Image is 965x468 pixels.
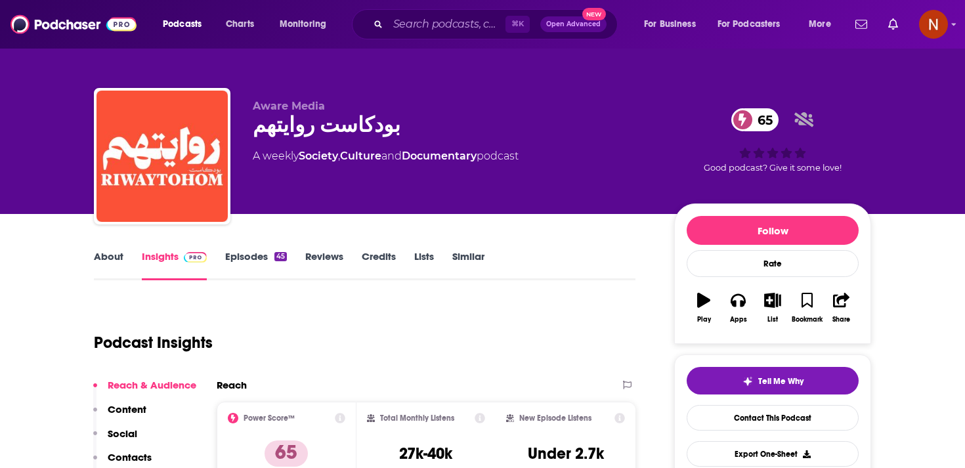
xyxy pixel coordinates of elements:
[93,427,137,452] button: Social
[381,150,402,162] span: and
[687,250,859,277] div: Rate
[108,451,152,463] p: Contacts
[756,284,790,331] button: List
[883,13,903,35] a: Show notifications dropdown
[644,15,696,33] span: For Business
[340,150,381,162] a: Culture
[274,252,287,261] div: 45
[687,405,859,431] a: Contact This Podcast
[731,108,779,131] a: 65
[108,427,137,440] p: Social
[265,440,308,467] p: 65
[270,14,343,35] button: open menu
[94,333,213,352] h1: Podcast Insights
[452,250,484,280] a: Similar
[540,16,607,32] button: Open AdvancedNew
[635,14,712,35] button: open menu
[919,10,948,39] span: Logged in as AdelNBM
[154,14,219,35] button: open menu
[11,12,137,37] img: Podchaser - Follow, Share and Rate Podcasts
[163,15,202,33] span: Podcasts
[528,444,604,463] h3: Under 2.7k
[93,379,196,403] button: Reach & Audience
[730,316,747,324] div: Apps
[108,379,196,391] p: Reach & Audience
[919,10,948,39] img: User Profile
[825,284,859,331] button: Share
[519,414,591,423] h2: New Episode Listens
[142,250,207,280] a: InsightsPodchaser Pro
[850,13,872,35] a: Show notifications dropdown
[364,9,630,39] div: Search podcasts, credits, & more...
[718,15,781,33] span: For Podcasters
[697,316,711,324] div: Play
[790,284,824,331] button: Bookmark
[305,250,343,280] a: Reviews
[96,91,228,222] img: بودكاست روايتهم
[687,284,721,331] button: Play
[687,367,859,394] button: tell me why sparkleTell Me Why
[721,284,755,331] button: Apps
[299,150,338,162] a: Society
[280,15,326,33] span: Monitoring
[253,148,519,164] div: A weekly podcast
[184,252,207,263] img: Podchaser Pro
[388,14,505,35] input: Search podcasts, credits, & more...
[709,14,800,35] button: open menu
[217,379,247,391] h2: Reach
[758,376,804,387] span: Tell Me Why
[402,150,477,162] a: Documentary
[226,15,254,33] span: Charts
[505,16,530,33] span: ⌘ K
[399,444,452,463] h3: 27k-40k
[832,316,850,324] div: Share
[380,414,454,423] h2: Total Monthly Listens
[338,150,340,162] span: ,
[687,441,859,467] button: Export One-Sheet
[674,100,871,181] div: 65Good podcast? Give it some love!
[800,14,847,35] button: open menu
[225,250,287,280] a: Episodes45
[244,414,295,423] h2: Power Score™
[546,21,601,28] span: Open Advanced
[253,100,325,112] span: Aware Media
[767,316,778,324] div: List
[217,14,262,35] a: Charts
[919,10,948,39] button: Show profile menu
[414,250,434,280] a: Lists
[582,8,606,20] span: New
[687,216,859,245] button: Follow
[108,403,146,415] p: Content
[809,15,831,33] span: More
[704,163,842,173] span: Good podcast? Give it some love!
[742,376,753,387] img: tell me why sparkle
[93,403,146,427] button: Content
[792,316,823,324] div: Bookmark
[94,250,123,280] a: About
[362,250,396,280] a: Credits
[744,108,779,131] span: 65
